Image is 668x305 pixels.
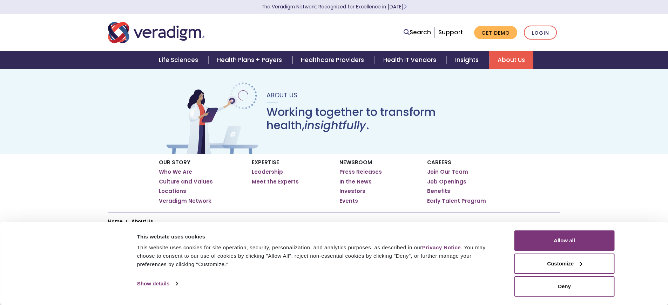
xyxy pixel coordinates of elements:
[159,168,192,175] a: Who We Are
[524,26,557,40] a: Login
[137,278,178,289] a: Show details
[514,254,615,274] button: Customize
[404,28,431,37] a: Search
[266,91,297,99] span: About Us
[252,168,283,175] a: Leadership
[108,218,122,224] a: Home
[438,28,463,36] a: Support
[150,51,209,69] a: Life Sciences
[252,178,299,185] a: Meet the Experts
[339,168,382,175] a: Press Releases
[304,117,366,133] em: insightfully
[137,233,499,241] div: This website uses cookies
[427,197,486,205] a: Early Talent Program
[427,168,468,175] a: Join Our Team
[137,243,499,269] div: This website uses cookies for site operation, security, personalization, and analytics purposes, ...
[292,51,375,69] a: Healthcare Providers
[159,197,211,205] a: Veradigm Network
[404,4,407,10] span: Learn More
[159,188,186,195] a: Locations
[489,51,533,69] a: About Us
[159,178,213,185] a: Culture and Values
[427,178,466,185] a: Job Openings
[375,51,447,69] a: Health IT Vendors
[209,51,292,69] a: Health Plans + Payers
[108,21,204,44] img: Veradigm logo
[339,197,358,205] a: Events
[514,276,615,297] button: Deny
[339,188,365,195] a: Investors
[427,188,450,195] a: Benefits
[339,178,372,185] a: In the News
[514,230,615,251] button: Allow all
[447,51,489,69] a: Insights
[474,26,517,40] a: Get Demo
[262,4,407,10] a: The Veradigm Network: Recognized for Excellence in [DATE]Learn More
[422,244,461,250] a: Privacy Notice
[266,105,504,132] h1: Working together to transform health, .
